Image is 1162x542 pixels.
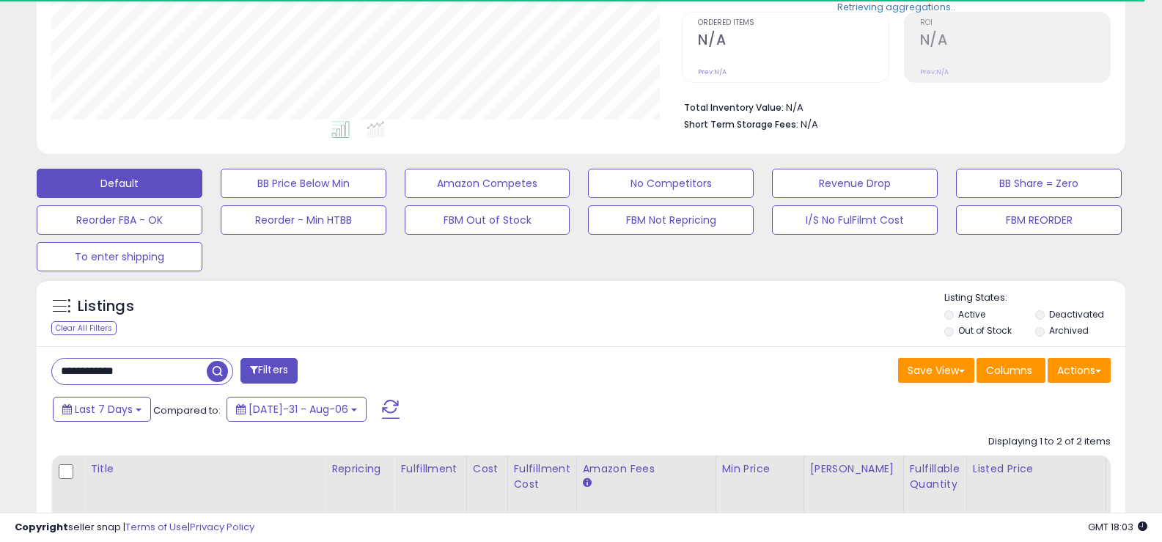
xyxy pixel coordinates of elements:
span: Last 7 Days [75,402,133,417]
button: Default [37,169,202,198]
div: Cost [473,461,501,477]
div: Clear All Filters [51,321,117,335]
label: Active [958,308,985,321]
span: Columns [986,363,1032,378]
div: Fulfillment Cost [514,461,570,492]
button: Last 7 Days [53,397,151,422]
div: Amazon Fees [583,461,710,477]
div: Title [90,461,319,477]
button: Reorder FBA - OK [37,205,202,235]
button: FBM Not Repricing [588,205,754,235]
button: BB Share = Zero [956,169,1122,198]
button: Filters [240,358,298,384]
strong: Copyright [15,520,68,534]
button: Revenue Drop [772,169,938,198]
p: Listing States: [944,291,1125,305]
button: FBM Out of Stock [405,205,570,235]
button: BB Price Below Min [221,169,386,198]
button: FBM REORDER [956,205,1122,235]
span: 2025-08-14 18:03 GMT [1088,520,1147,534]
div: Repricing [331,461,388,477]
h5: Listings [78,296,134,317]
div: Fulfillment [400,461,460,477]
span: [DATE]-31 - Aug-06 [249,402,348,417]
div: [PERSON_NAME] [810,461,897,477]
div: Fulfillable Quantity [910,461,960,492]
div: Listed Price [973,461,1100,477]
span: Compared to: [153,403,221,417]
button: Save View [898,358,974,383]
a: Terms of Use [125,520,188,534]
button: I/S No FulFilmt Cost [772,205,938,235]
div: seller snap | | [15,521,254,535]
a: Privacy Policy [190,520,254,534]
button: [DATE]-31 - Aug-06 [227,397,367,422]
button: To enter shipping [37,242,202,271]
button: Amazon Competes [405,169,570,198]
div: Displaying 1 to 2 of 2 items [988,435,1111,449]
button: Actions [1048,358,1111,383]
label: Archived [1049,324,1089,337]
small: Amazon Fees. [583,477,592,490]
div: Min Price [722,461,798,477]
button: No Competitors [588,169,754,198]
label: Out of Stock [958,324,1012,337]
label: Deactivated [1049,308,1104,321]
button: Reorder - Min HTBB [221,205,386,235]
button: Columns [977,358,1045,383]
